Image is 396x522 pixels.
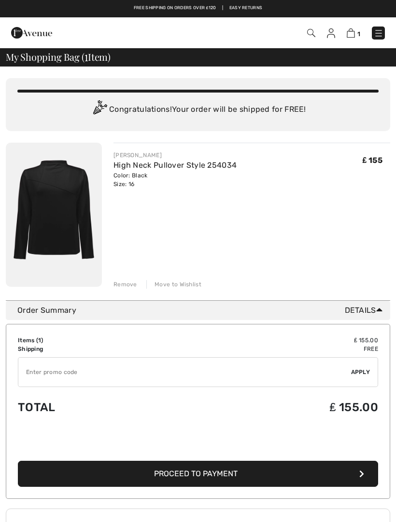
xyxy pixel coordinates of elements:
[18,358,351,387] input: Promo code
[113,171,237,188] div: Color: Black Size: 16
[18,345,174,353] td: Shipping
[85,50,88,62] span: 1
[146,280,201,289] div: Move to Wishlist
[113,280,137,289] div: Remove
[17,100,379,120] div: Congratulations! Your order will be shipped for FREE!
[347,28,355,38] img: Shopping Bag
[18,431,378,457] iframe: PayPal
[154,469,238,478] span: Proceed to Payment
[357,30,360,38] span: 1
[351,368,370,376] span: Apply
[11,23,52,42] img: 1ère Avenue
[6,143,102,287] img: High Neck Pullover Style 254034
[345,305,386,316] span: Details
[174,336,378,345] td: ₤ 155.00
[307,29,315,37] img: Search
[113,151,237,160] div: [PERSON_NAME]
[38,337,41,344] span: 1
[327,28,335,38] img: My Info
[134,5,216,12] a: Free shipping on orders over ₤120
[11,27,52,37] a: 1ère Avenue
[174,345,378,353] td: Free
[374,28,383,38] img: Menu
[18,336,174,345] td: Items ( )
[6,52,111,62] span: My Shopping Bag ( Item)
[222,5,223,12] span: |
[174,391,378,424] td: ₤ 155.00
[229,5,263,12] a: Easy Returns
[18,461,378,487] button: Proceed to Payment
[90,100,109,120] img: Congratulation2.svg
[17,305,386,316] div: Order Summary
[113,161,237,170] a: High Neck Pullover Style 254034
[363,156,382,165] span: ₤ 155
[18,391,174,424] td: Total
[347,27,360,39] a: 1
